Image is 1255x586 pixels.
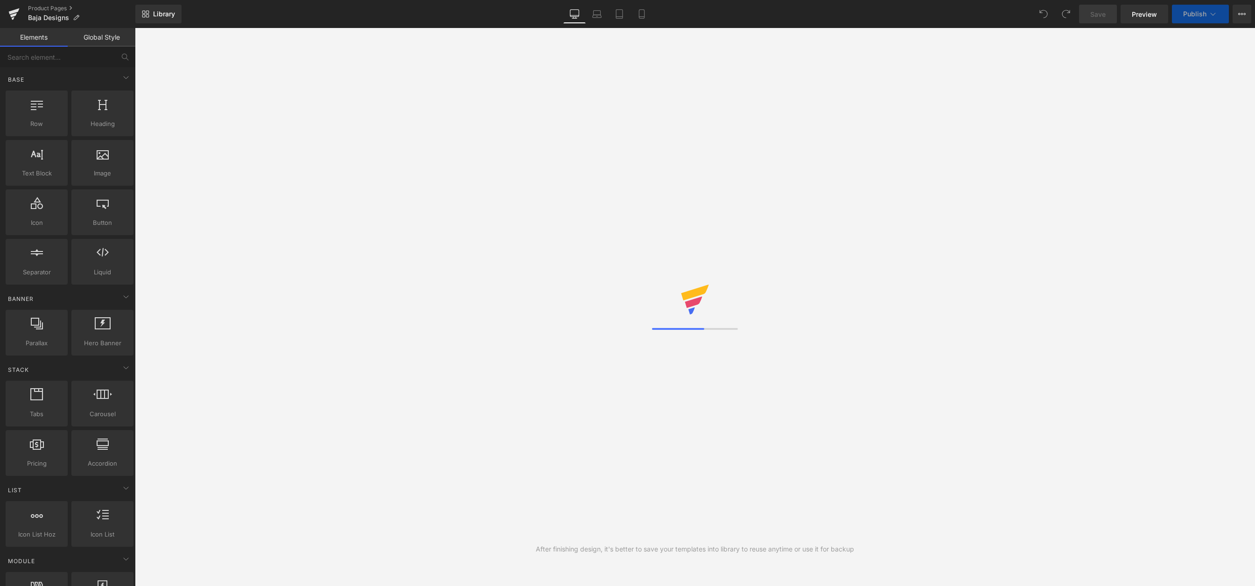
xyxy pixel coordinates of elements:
[74,119,131,129] span: Heading
[153,10,175,18] span: Library
[8,267,65,277] span: Separator
[1132,9,1157,19] span: Preview
[1090,9,1106,19] span: Save
[7,75,25,84] span: Base
[8,409,65,419] span: Tabs
[7,365,30,374] span: Stack
[8,119,65,129] span: Row
[28,14,69,21] span: Baja Designs
[1183,10,1206,18] span: Publish
[1034,5,1053,23] button: Undo
[8,459,65,468] span: Pricing
[74,168,131,178] span: Image
[7,557,36,565] span: Module
[74,409,131,419] span: Carousel
[8,168,65,178] span: Text Block
[74,459,131,468] span: Accordion
[74,267,131,277] span: Liquid
[7,294,35,303] span: Banner
[74,338,131,348] span: Hero Banner
[8,338,65,348] span: Parallax
[8,218,65,228] span: Icon
[1057,5,1075,23] button: Redo
[74,530,131,539] span: Icon List
[68,28,135,47] a: Global Style
[563,5,586,23] a: Desktop
[135,5,182,23] a: New Library
[7,486,23,495] span: List
[74,218,131,228] span: Button
[608,5,631,23] a: Tablet
[586,5,608,23] a: Laptop
[1172,5,1229,23] button: Publish
[8,530,65,539] span: Icon List Hoz
[28,5,135,12] a: Product Pages
[536,544,854,554] div: After finishing design, it's better to save your templates into library to reuse anytime or use i...
[631,5,653,23] a: Mobile
[1121,5,1168,23] a: Preview
[1233,5,1251,23] button: More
